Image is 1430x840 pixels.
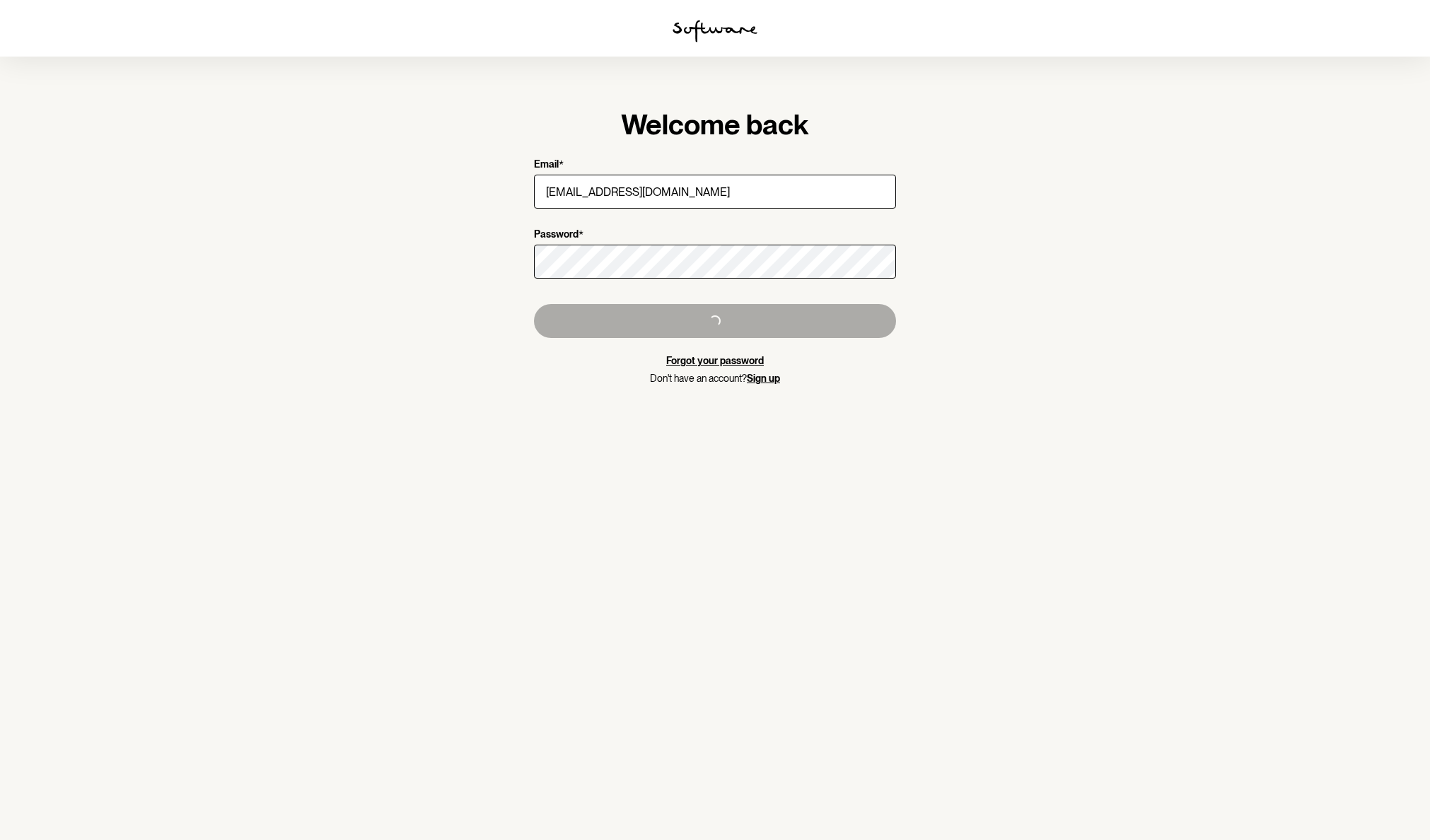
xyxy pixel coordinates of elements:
p: Don't have an account? [534,373,896,385]
h1: Welcome back [534,107,896,141]
a: Sign up [747,373,780,384]
img: software logo [673,20,757,42]
a: Forgot your password [666,355,764,366]
p: Email [534,158,559,172]
p: Password [534,228,579,242]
